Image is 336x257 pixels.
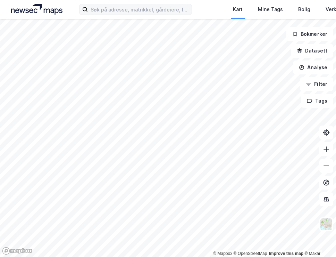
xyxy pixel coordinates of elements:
a: OpenStreetMap [234,251,267,256]
iframe: Chat Widget [301,224,336,257]
div: Bolig [298,5,310,14]
button: Filter [300,77,333,91]
input: Søk på adresse, matrikkel, gårdeiere, leietakere eller personer [88,4,192,15]
button: Tags [301,94,333,108]
div: Mine Tags [258,5,283,14]
button: Bokmerker [286,27,333,41]
a: Mapbox [213,251,232,256]
div: Kart [233,5,243,14]
a: Mapbox homepage [2,247,33,255]
img: logo.a4113a55bc3d86da70a041830d287a7e.svg [11,4,62,15]
button: Datasett [291,44,333,58]
img: Z [320,218,333,231]
button: Analyse [293,61,333,74]
a: Improve this map [269,251,303,256]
